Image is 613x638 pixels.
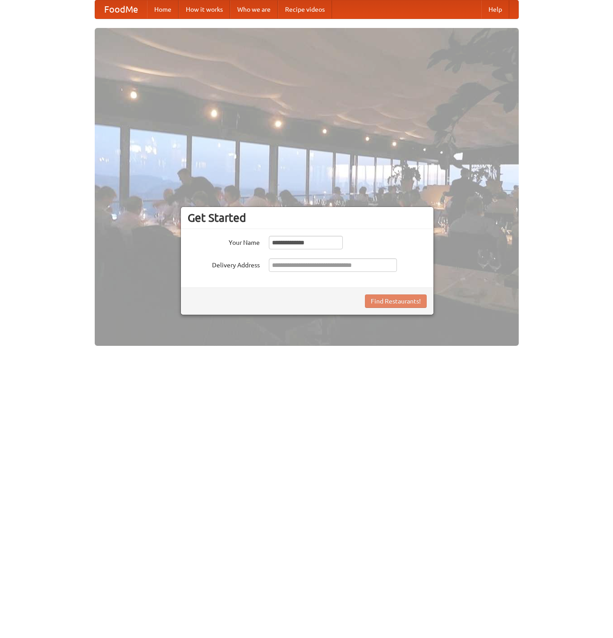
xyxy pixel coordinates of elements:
[278,0,332,18] a: Recipe videos
[188,236,260,247] label: Your Name
[188,211,427,225] h3: Get Started
[95,0,147,18] a: FoodMe
[230,0,278,18] a: Who we are
[179,0,230,18] a: How it works
[147,0,179,18] a: Home
[481,0,509,18] a: Help
[188,258,260,270] label: Delivery Address
[365,294,427,308] button: Find Restaurants!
